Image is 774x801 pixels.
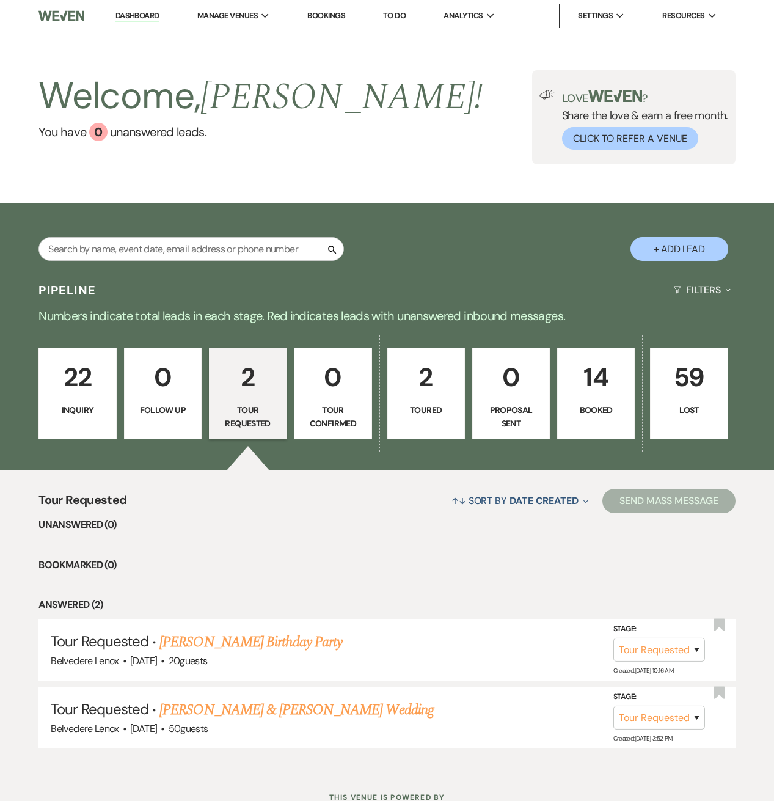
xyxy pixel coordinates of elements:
a: [PERSON_NAME] Birthday Party [159,631,342,653]
p: Toured [395,403,457,417]
span: Tour Requested [38,491,126,517]
p: 0 [480,357,542,398]
span: [PERSON_NAME] ! [200,69,483,125]
p: 2 [395,357,457,398]
span: Manage Venues [197,10,258,22]
p: 0 [132,357,194,398]
span: Tour Requested [51,632,148,651]
span: Created: [DATE] 3:52 PM [613,734,673,742]
a: 2Tour Requested [209,348,287,439]
button: Send Mass Message [602,489,736,513]
img: loud-speaker-illustration.svg [539,90,555,100]
a: Bookings [307,10,345,21]
a: 59Lost [650,348,728,439]
p: Follow Up [132,403,194,417]
h2: Welcome, [38,70,483,123]
div: Share the love & earn a free month. [555,90,728,150]
p: 22 [46,357,108,398]
img: weven-logo-green.svg [588,90,643,102]
span: Resources [662,10,704,22]
li: Unanswered (0) [38,517,735,533]
p: Inquiry [46,403,108,417]
span: 20 guests [169,654,208,667]
label: Stage: [613,690,705,704]
img: Weven Logo [38,3,84,29]
span: Settings [578,10,613,22]
p: 59 [658,357,720,398]
p: 14 [565,357,627,398]
a: 14Booked [557,348,635,439]
span: [DATE] [130,654,157,667]
a: 22Inquiry [38,348,116,439]
span: [DATE] [130,722,157,735]
p: 2 [217,357,279,398]
p: 0 [302,357,363,398]
label: Stage: [613,623,705,636]
a: 2Toured [387,348,465,439]
a: You have 0 unanswered leads. [38,123,483,141]
button: Click to Refer a Venue [562,127,698,150]
span: Belvedere Lenox [51,722,119,735]
p: Tour Requested [217,403,279,431]
span: Belvedere Lenox [51,654,119,667]
a: Dashboard [115,10,159,22]
input: Search by name, event date, email address or phone number [38,237,344,261]
p: Tour Confirmed [302,403,363,431]
span: Tour Requested [51,700,148,719]
span: Created: [DATE] 10:16 AM [613,667,673,675]
a: 0Proposal Sent [472,348,550,439]
li: Answered (2) [38,597,735,613]
a: [PERSON_NAME] & [PERSON_NAME] Wedding [159,699,433,721]
a: To Do [383,10,406,21]
p: Lost [658,403,720,417]
span: Analytics [444,10,483,22]
div: 0 [89,123,108,141]
button: + Add Lead [630,237,728,261]
h3: Pipeline [38,282,96,299]
span: 50 guests [169,722,208,735]
a: 0Follow Up [124,348,202,439]
button: Sort By Date Created [447,485,593,517]
li: Bookmarked (0) [38,557,735,573]
button: Filters [668,274,735,306]
p: Proposal Sent [480,403,542,431]
span: Date Created [509,494,579,507]
span: ↑↓ [451,494,466,507]
a: 0Tour Confirmed [294,348,371,439]
p: Booked [565,403,627,417]
p: Love ? [562,90,728,104]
